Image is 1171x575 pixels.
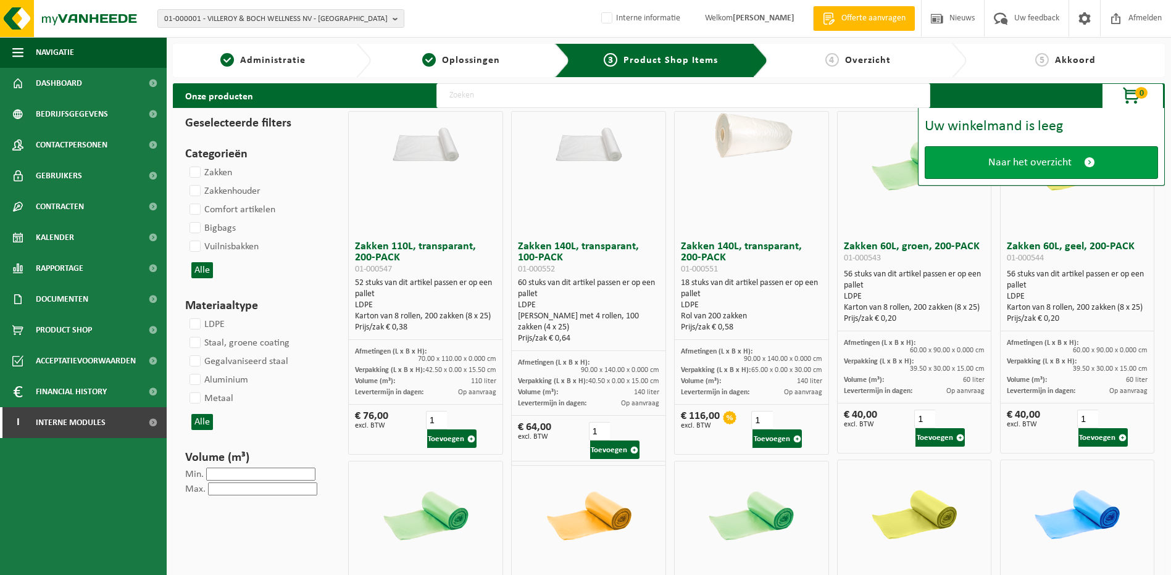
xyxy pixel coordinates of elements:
[1007,358,1077,365] span: Verpakking (L x B x H):
[185,297,326,315] h3: Materiaaltype
[973,53,1159,68] a: 5Akkoord
[590,441,640,459] button: Toevoegen
[518,433,551,441] span: excl. BTW
[681,278,822,333] div: 18 stuks van dit artikel passen er op een pallet
[518,241,659,275] h3: Zakken 140L, transparant, 100-PACK
[355,366,425,374] span: Verpakking (L x B x H):
[845,56,891,65] span: Overzicht
[518,278,659,344] div: 60 stuks van dit artikel passen er op een pallet
[1007,339,1078,347] span: Afmetingen (L x B x H):
[844,241,985,266] h3: Zakken 60L, groen, 200-PACK
[355,300,496,311] div: LDPE
[581,366,659,374] span: 90.00 x 140.00 x 0.000 cm
[458,389,496,396] span: Op aanvraag
[862,460,967,565] img: 01-000554
[518,333,659,344] div: Prijs/zak € 0,64
[744,355,822,363] span: 90.00 x 140.00 x 0.000 cm
[185,449,326,467] h3: Volume (m³)
[1073,365,1148,373] span: 39.50 x 30.00 x 15.00 cm
[589,422,610,441] input: 1
[844,291,985,302] div: LDPE
[427,429,477,448] button: Toevoegen
[36,284,88,315] span: Documenten
[187,352,288,371] label: Gegalvaniseerd staal
[1078,428,1128,447] button: Toevoegen
[1035,53,1049,67] span: 5
[634,389,659,396] span: 140 liter
[681,422,720,429] span: excl. BTW
[1007,291,1148,302] div: LDPE
[588,378,659,385] span: 40.50 x 0.00 x 15.00 cm
[838,12,909,25] span: Offerte aanvragen
[422,53,436,67] span: 2
[355,422,388,429] span: excl. BTW
[1102,83,1164,108] button: 0
[187,334,290,352] label: Staal, groene coating
[36,191,84,222] span: Contracten
[355,265,392,274] span: 01-000547
[844,313,985,325] div: Prijs/zak € 0,20
[1007,387,1075,395] span: Levertermijn in dagen:
[355,348,427,355] span: Afmetingen (L x B x H):
[910,365,985,373] span: 39.50 x 30.00 x 15.00 cm
[681,311,822,322] div: Rol van 200 zakken
[36,315,92,345] span: Product Shop
[355,278,496,333] div: 52 stuks van dit artikel passen er op een pallet
[963,376,985,384] span: 60 liter
[36,376,107,407] span: Financial History
[1007,269,1148,325] div: 56 stuks van dit artikel passen er op een pallet
[373,112,478,164] img: 01-000547
[946,387,985,395] span: Op aanvraag
[157,9,404,28] button: 01-000001 - VILLEROY & BOCH WELLNESS NV - [GEOGRAPHIC_DATA]
[36,130,107,160] span: Contactpersonen
[681,322,822,333] div: Prijs/zak € 0,58
[925,119,1158,134] div: Uw winkelmand is leeg
[12,407,23,438] span: I
[915,428,965,447] button: Toevoegen
[536,112,641,164] img: 01-000552
[1007,410,1040,428] div: € 40,00
[844,421,877,428] span: excl. BTW
[518,378,588,385] span: Verpakking (L x B x H):
[1025,460,1130,565] img: 01-000555
[681,366,751,374] span: Verpakking (L x B x H):
[518,359,590,366] span: Afmetingen (L x B x H):
[681,348,752,355] span: Afmetingen (L x B x H):
[599,9,680,28] label: Interne informatie
[844,358,914,365] span: Verpakking (L x B x H):
[862,112,967,217] img: 01-000543
[1007,376,1047,384] span: Volume (m³):
[355,389,423,396] span: Levertermijn in dagen:
[1007,421,1040,428] span: excl. BTW
[784,389,822,396] span: Op aanvraag
[925,146,1158,179] a: Naar het overzicht
[623,56,718,65] span: Product Shop Items
[36,99,108,130] span: Bedrijfsgegevens
[1055,56,1096,65] span: Akkoord
[518,300,659,311] div: LDPE
[518,265,555,274] span: 01-000552
[910,347,985,354] span: 60.00 x 90.00 x 0.000 cm
[173,83,265,108] h2: Onze producten
[844,376,884,384] span: Volume (m³):
[187,371,248,389] label: Aluminium
[355,322,496,333] div: Prijs/zak € 0,38
[377,53,544,68] a: 2Oplossingen
[36,407,106,438] span: Interne modules
[36,253,83,284] span: Rapportage
[797,378,822,385] span: 140 liter
[1007,241,1148,266] h3: Zakken 60L, geel, 200-PACK
[355,241,496,275] h3: Zakken 110L, transparant, 200-PACK
[164,10,388,28] span: 01-000001 - VILLEROY & BOCH WELLNESS NV - [GEOGRAPHIC_DATA]
[185,114,326,133] h3: Geselecteerde filters
[426,411,447,429] input: 1
[187,389,233,408] label: Metaal
[436,83,930,108] input: Zoeken
[187,182,260,201] label: Zakkenhouder
[1007,302,1148,313] div: Karton van 8 rollen, 200 zakken (8 x 25)
[699,112,804,164] img: 01-000551
[733,14,794,23] strong: [PERSON_NAME]
[185,470,204,479] label: Min.
[418,355,496,363] span: 70.00 x 110.00 x 0.000 cm
[187,219,236,238] label: Bigbags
